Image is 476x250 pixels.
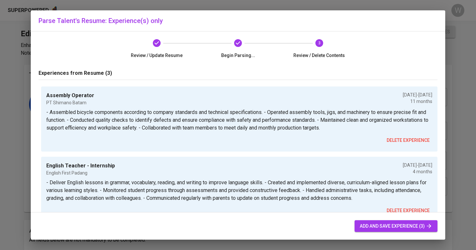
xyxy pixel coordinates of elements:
[46,179,432,202] p: - Deliver English lessons in grammar, vocabulary, reading, and writing to improve language skills...
[384,205,432,217] button: delete experience
[119,52,195,59] span: Review / Update Resume
[46,108,432,132] p: - Assembled bicycle components according to company standards and technical specifications. - Ope...
[39,69,437,77] p: Experiences from Resume (3)
[403,162,432,168] p: [DATE] - [DATE]
[384,134,432,146] button: delete experience
[387,207,430,215] span: delete experience
[360,222,432,230] span: add and save experience (3)
[281,52,357,59] span: Review / Delete Contents
[46,162,115,170] p: English Teacher - Internship
[403,98,432,105] p: 11 months
[403,92,432,98] p: [DATE] - [DATE]
[46,92,94,99] p: Assembly Operator
[355,220,437,232] button: add and save experience (3)
[387,136,430,144] span: delete experience
[46,99,94,106] p: PT Shimano Batam
[46,170,115,176] p: English First Padang
[318,41,320,45] text: 3
[200,52,276,59] span: Begin Parsing...
[403,168,432,175] p: 4 months
[39,16,437,26] h6: Parse Talent's Resume: Experience(s) only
